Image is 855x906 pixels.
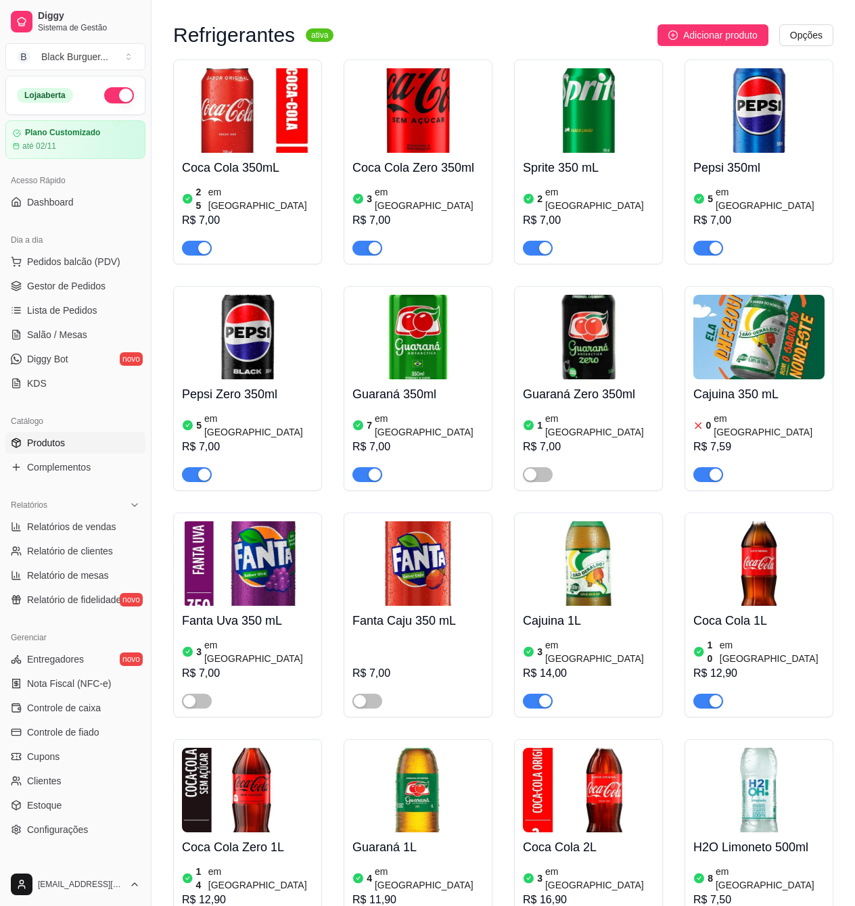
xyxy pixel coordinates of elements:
[182,838,313,857] h4: Coca Cola Zero 1L
[22,141,56,151] article: até 02/11
[5,857,145,878] div: Diggy
[523,385,654,404] h4: Guaraná Zero 350ml
[27,279,106,293] span: Gestor de Pedidos
[693,158,825,177] h4: Pepsi 350ml
[27,774,62,788] span: Clientes
[352,212,484,229] div: R$ 7,00
[5,746,145,767] a: Cupons
[352,611,484,630] h4: Fanta Caju 350 mL
[5,540,145,562] a: Relatório de clientes
[352,748,484,832] img: product-image
[352,295,484,379] img: product-image
[375,185,484,212] article: em [GEOGRAPHIC_DATA]
[706,419,712,432] article: 0
[11,500,47,510] span: Relatórios
[27,677,111,690] span: Nota Fiscal (NFC-e)
[204,638,313,665] article: em [GEOGRAPHIC_DATA]
[367,192,372,206] article: 3
[25,128,100,138] article: Plano Customizado
[27,377,47,390] span: KDS
[182,611,313,630] h4: Fanta Uva 350 mL
[27,569,109,582] span: Relatório de mesas
[714,412,825,439] article: em [GEOGRAPHIC_DATA]
[41,50,108,64] div: Black Burguer ...
[367,419,372,432] article: 7
[27,304,97,317] span: Lista de Pedidos
[352,439,484,455] div: R$ 7,00
[523,748,654,832] img: product-image
[27,750,60,763] span: Cupons
[5,170,145,191] div: Acesso Rápido
[693,521,825,606] img: product-image
[17,50,30,64] span: B
[537,645,542,659] article: 3
[693,665,825,682] div: R$ 12,90
[196,185,206,212] article: 25
[523,439,654,455] div: R$ 7,00
[182,158,313,177] h4: Coca Cola 350mL
[708,638,717,665] article: 10
[182,521,313,606] img: product-image
[375,412,484,439] article: em [GEOGRAPHIC_DATA]
[182,212,313,229] div: R$ 7,00
[5,373,145,394] a: KDS
[352,665,484,682] div: R$ 7,00
[196,419,202,432] article: 5
[693,838,825,857] h4: H2O Limoneto 500ml
[790,28,823,43] span: Opções
[708,192,713,206] article: 5
[182,295,313,379] img: product-image
[5,721,145,743] a: Controle de fiado
[182,439,313,455] div: R$ 7,00
[545,412,654,439] article: em [GEOGRAPHIC_DATA]
[545,865,654,892] article: em [GEOGRAPHIC_DATA]
[657,24,768,46] button: Adicionar produto
[5,794,145,816] a: Estoque
[537,872,542,885] article: 3
[38,10,140,22] span: Diggy
[27,701,101,715] span: Controle de caixa
[523,158,654,177] h4: Sprite 350 mL
[27,520,116,533] span: Relatórios de vendas
[693,68,825,153] img: product-image
[693,295,825,379] img: product-image
[182,385,313,404] h4: Pepsi Zero 350ml
[5,229,145,251] div: Dia a dia
[523,838,654,857] h4: Coca Cola 2L
[5,673,145,694] a: Nota Fiscal (NFC-e)
[5,251,145,272] button: Pedidos balcão (PDV)
[5,819,145,840] a: Configurações
[375,865,484,892] article: em [GEOGRAPHIC_DATA]
[27,352,68,366] span: Diggy Bot
[38,879,124,890] span: [EMAIL_ADDRESS][DOMAIN_NAME]
[352,68,484,153] img: product-image
[716,865,825,892] article: em [GEOGRAPHIC_DATA]
[182,68,313,153] img: product-image
[5,589,145,611] a: Relatório de fidelidadenovo
[5,432,145,454] a: Produtos
[523,611,654,630] h4: Cajuina 1L
[27,652,84,666] span: Entregadores
[27,328,87,341] span: Salão / Mesas
[196,865,206,892] article: 14
[523,295,654,379] img: product-image
[182,748,313,832] img: product-image
[5,516,145,538] a: Relatórios de vendas
[523,665,654,682] div: R$ 14,00
[5,456,145,478] a: Complementos
[5,43,145,70] button: Select a team
[5,191,145,213] a: Dashboard
[208,185,313,212] article: em [GEOGRAPHIC_DATA]
[27,798,62,812] span: Estoque
[5,348,145,370] a: Diggy Botnovo
[5,868,145,901] button: [EMAIL_ADDRESS][DOMAIN_NAME]
[352,838,484,857] h4: Guaraná 1L
[537,419,542,432] article: 1
[27,436,65,450] span: Produtos
[27,195,74,209] span: Dashboard
[693,611,825,630] h4: Coca Cola 1L
[523,212,654,229] div: R$ 7,00
[5,300,145,321] a: Lista de Pedidos
[104,87,134,103] button: Alterar Status
[545,185,654,212] article: em [GEOGRAPHIC_DATA]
